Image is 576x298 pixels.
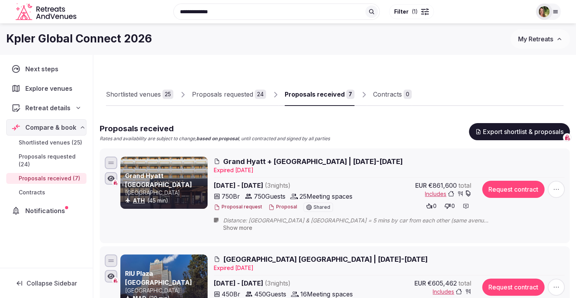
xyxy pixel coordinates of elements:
span: 0 [433,202,437,210]
a: Proposals received (7) [6,173,86,184]
h2: Proposals received [100,123,330,134]
p: [GEOGRAPHIC_DATA] [125,287,206,294]
a: Explore venues [6,80,86,97]
p: [GEOGRAPHIC_DATA] [125,189,206,197]
button: Includes [433,288,471,296]
button: Proposal [268,204,297,210]
div: Expire d [DATE] [214,264,565,272]
p: Rates and availability are subject to change, , until contracted and signed by all parties [100,136,330,142]
a: Grand Hyatt [GEOGRAPHIC_DATA] [125,172,192,188]
a: Contracts [6,187,86,198]
span: Contracts [19,189,45,196]
span: ( 3 night s ) [265,279,291,287]
svg: Retreats and Venues company logo [16,3,78,21]
span: Show more [223,224,252,231]
span: EUR [415,181,427,190]
div: 24 [255,90,266,99]
span: Explore venues [25,84,76,93]
span: [DATE] - [DATE] [214,279,353,288]
button: 0 [424,201,439,212]
span: Shortlisted venues (25) [19,139,82,146]
a: Proposals received7 [285,83,354,106]
a: ATH [133,197,145,204]
a: Shortlisted venues25 [106,83,173,106]
div: Proposals received [285,90,345,99]
a: Notifications [6,203,86,219]
div: Contracts [373,90,402,99]
button: Filter(1) [389,4,434,19]
span: Proposals requested (24) [19,153,83,168]
button: Collapse Sidebar [6,275,86,292]
div: Shortlisted venues [106,90,161,99]
span: Collapse Sidebar [26,279,77,287]
span: ( 1 ) [412,8,418,16]
span: 25 Meeting spaces [299,192,352,201]
span: [DATE] - [DATE] [214,181,352,190]
span: 750 Br [222,192,240,201]
a: RIU Plaza [GEOGRAPHIC_DATA] [125,270,192,286]
span: Retreat details [25,103,70,113]
span: total [458,279,471,288]
span: Shared [314,205,330,210]
button: Request contract [482,279,544,296]
span: Distance: [GEOGRAPHIC_DATA] & [GEOGRAPHIC_DATA] = 5 mins by car from each other (same avenue) On ... [223,217,504,224]
span: EUR [414,279,426,288]
div: Expire d [DATE] [214,166,565,174]
span: €861,600 [428,181,457,190]
span: ( 3 night s ) [265,182,291,189]
span: Proposals received (7) [19,175,80,182]
span: Grand Hyatt + [GEOGRAPHIC_DATA] | [DATE]-[DATE] [223,157,403,166]
span: Next steps [25,64,62,74]
span: 750 Guests [254,192,285,201]
button: Request contract [482,181,544,198]
button: Includes [425,190,471,198]
div: Proposals requested [192,90,253,99]
span: Filter [394,8,409,16]
span: [GEOGRAPHIC_DATA] [GEOGRAPHIC_DATA] | [DATE]-[DATE] [223,254,428,264]
img: Shay Tippie [539,6,550,17]
button: Proposal request [214,204,262,210]
span: 0 [451,202,455,210]
button: My Retreats [511,29,570,49]
div: (45 min) [125,197,206,205]
span: Compare & book [25,123,76,132]
span: €605,462 [428,279,457,288]
div: 25 [162,90,173,99]
button: 0 [442,201,457,212]
span: total [458,181,471,190]
h1: Kpler Global Connect 2026 [6,31,152,46]
strong: based on proposal [196,136,239,141]
a: Visit the homepage [16,3,78,21]
a: Contracts0 [373,83,412,106]
div: 7 [346,90,354,99]
span: Notifications [25,206,68,215]
a: Proposals requested (24) [6,151,86,170]
a: Shortlisted venues (25) [6,137,86,148]
div: 0 [403,90,412,99]
a: Proposals requested24 [192,83,266,106]
a: Next steps [6,61,86,77]
button: Export shortlist & proposals [469,123,570,140]
span: My Retreats [518,35,553,43]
